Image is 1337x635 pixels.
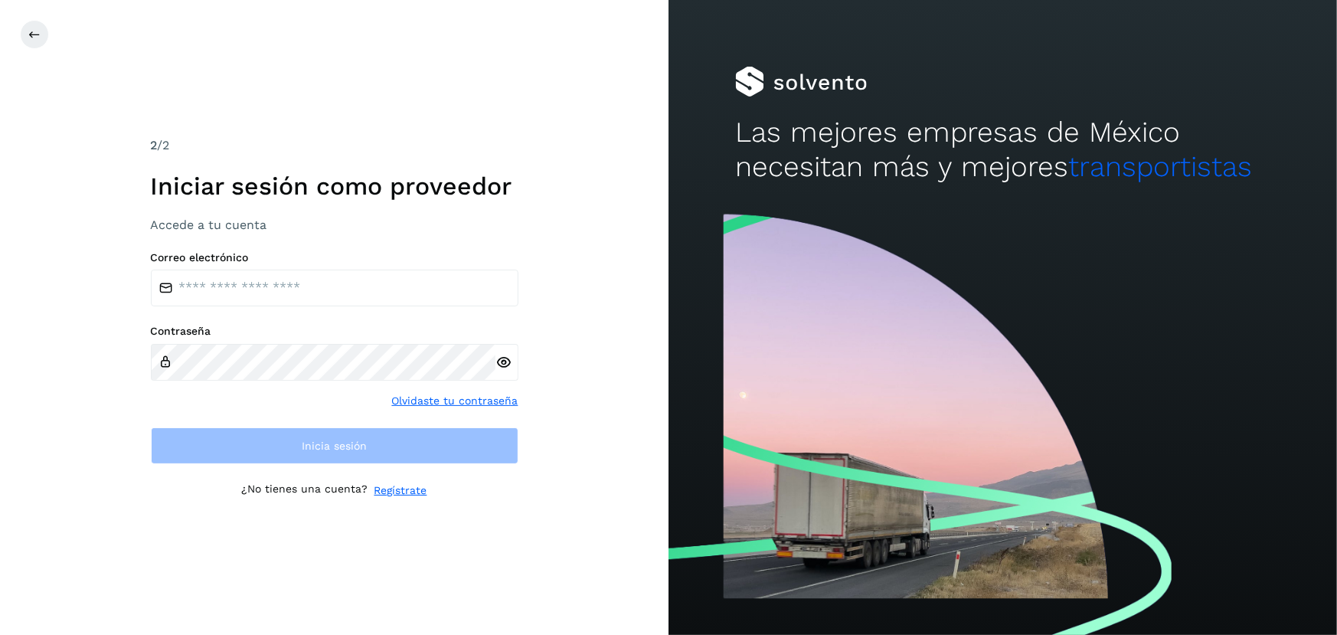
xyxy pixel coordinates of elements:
[242,483,368,499] p: ¿No tienes una cuenta?
[1068,150,1252,183] span: transportistas
[392,393,518,409] a: Olvidaste tu contraseña
[151,325,518,338] label: Contraseña
[151,251,518,264] label: Correo electrónico
[374,483,427,499] a: Regístrate
[302,440,367,451] span: Inicia sesión
[151,138,158,152] span: 2
[735,116,1270,184] h2: Las mejores empresas de México necesitan más y mejores
[151,136,518,155] div: /2
[151,427,518,464] button: Inicia sesión
[151,218,518,232] h3: Accede a tu cuenta
[151,172,518,201] h1: Iniciar sesión como proveedor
